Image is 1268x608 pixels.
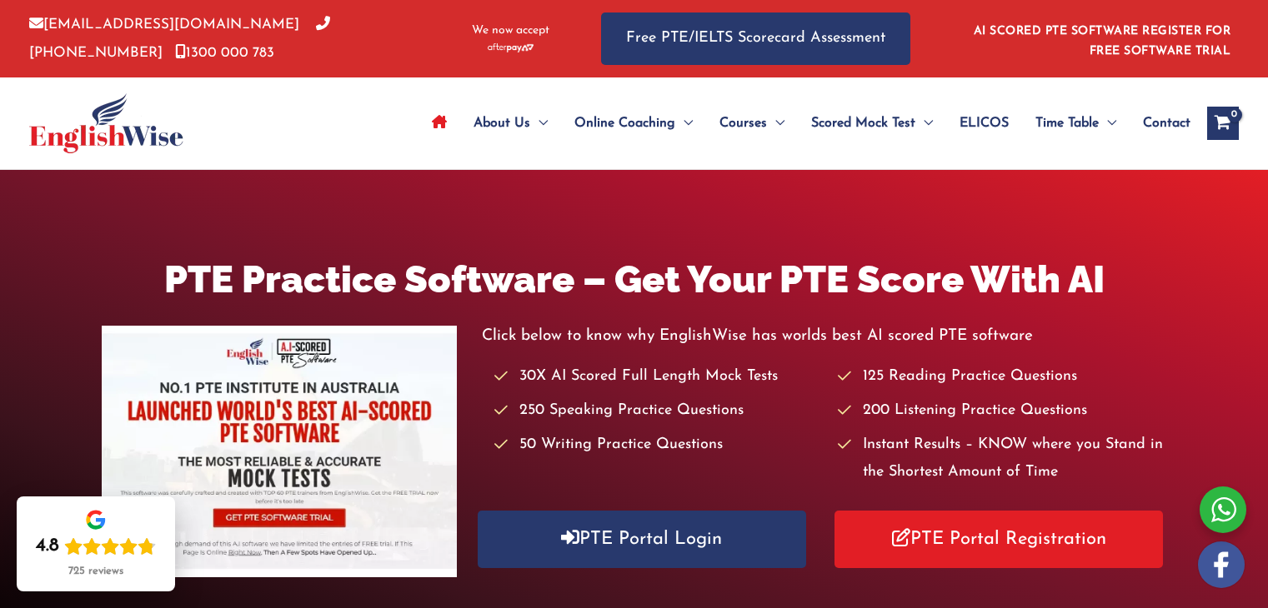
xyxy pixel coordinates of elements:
[1035,94,1099,152] span: Time Table
[838,363,1166,391] li: 125 Reading Practice Questions
[1099,94,1116,152] span: Menu Toggle
[719,94,767,152] span: Courses
[29,17,299,32] a: [EMAIL_ADDRESS][DOMAIN_NAME]
[482,322,1167,350] p: Click below to know why EnglishWise has worlds best AI scored PTE software
[494,397,823,425] li: 250 Speaking Practice Questions
[530,94,548,152] span: Menu Toggle
[601,12,910,65] a: Free PTE/IELTS Scorecard Assessment
[838,397,1166,425] li: 200 Listening Practice Questions
[494,363,823,391] li: 30X AI Scored Full Length Mock Tests
[964,12,1239,66] aside: Header Widget 1
[960,94,1009,152] span: ELICOS
[706,94,798,152] a: CoursesMenu Toggle
[29,17,330,59] a: [PHONE_NUMBER]
[1207,107,1239,140] a: View Shopping Cart, empty
[946,94,1022,152] a: ELICOS
[675,94,693,152] span: Menu Toggle
[36,535,59,558] div: 4.8
[767,94,784,152] span: Menu Toggle
[478,511,806,568] a: PTE Portal Login
[974,25,1231,57] a: AI SCORED PTE SOFTWARE REGISTER FOR FREE SOFTWARE TRIAL
[1130,94,1190,152] a: Contact
[1143,94,1190,152] span: Contact
[1198,541,1245,588] img: white-facebook.png
[29,93,183,153] img: cropped-ew-logo
[474,94,530,152] span: About Us
[418,94,1190,152] nav: Site Navigation: Main Menu
[472,22,549,39] span: We now accept
[915,94,933,152] span: Menu Toggle
[811,94,915,152] span: Scored Mock Test
[494,431,823,459] li: 50 Writing Practice Questions
[798,94,946,152] a: Scored Mock TestMenu Toggle
[561,94,706,152] a: Online CoachingMenu Toggle
[36,535,156,558] div: Rating: 4.8 out of 5
[574,94,675,152] span: Online Coaching
[460,94,561,152] a: About UsMenu Toggle
[175,46,274,60] a: 1300 000 783
[1022,94,1130,152] a: Time TableMenu Toggle
[488,43,534,52] img: Afterpay-Logo
[838,431,1166,487] li: Instant Results – KNOW where you Stand in the Shortest Amount of Time
[102,326,457,577] img: pte-institute-main
[68,565,123,578] div: 725 reviews
[834,511,1163,568] a: PTE Portal Registration
[102,253,1167,306] h1: PTE Practice Software – Get Your PTE Score With AI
